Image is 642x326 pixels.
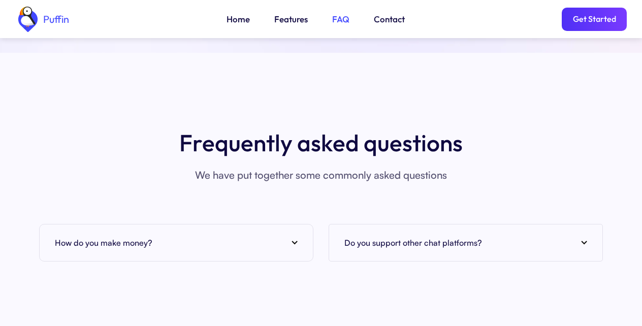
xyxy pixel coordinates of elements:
h4: Do you support other chat platforms? [344,235,482,250]
a: Contact [374,13,405,26]
h4: How do you make money? [55,235,152,250]
a: Features [274,13,308,26]
img: arrow [292,241,298,245]
div: Puffin [41,14,69,24]
p: We have put together some commonly asked questions [195,166,447,184]
h3: Frequently asked questions [179,126,463,159]
a: FAQ [332,13,349,26]
a: home [15,7,69,32]
a: Home [227,13,250,26]
img: arrow [581,241,587,245]
a: Get Started [562,8,627,31]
